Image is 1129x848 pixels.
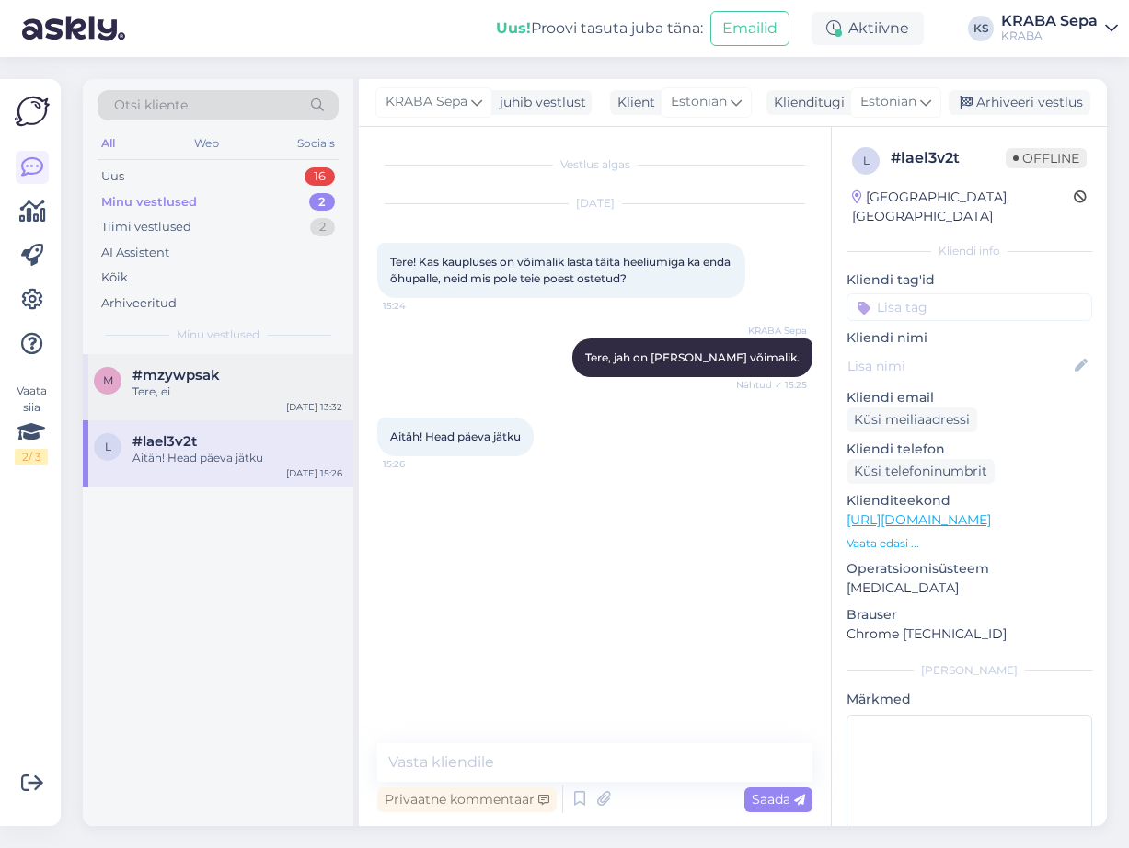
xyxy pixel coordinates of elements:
div: Kliendi info [847,243,1092,259]
div: AI Assistent [101,244,169,262]
span: Tere, jah on [PERSON_NAME] võimalik. [585,350,800,364]
span: Minu vestlused [177,327,259,343]
b: Uus! [496,19,531,37]
p: Chrome [TECHNICAL_ID] [847,625,1092,644]
div: Socials [294,132,339,155]
p: Brauser [847,605,1092,625]
div: Arhiveeri vestlus [949,90,1090,115]
span: #lael3v2t [132,433,197,450]
div: Aitäh! Head päeva jätku [132,450,342,466]
span: KRABA Sepa [386,92,467,112]
div: Tiimi vestlused [101,218,191,236]
span: Estonian [860,92,916,112]
div: Klient [610,93,655,112]
div: Proovi tasuta juba täna: [496,17,703,40]
span: Estonian [671,92,727,112]
div: [PERSON_NAME] [847,662,1092,679]
div: Privaatne kommentaar [377,787,557,812]
div: Vestlus algas [377,156,812,173]
p: [MEDICAL_DATA] [847,579,1092,598]
p: Kliendi tag'id [847,270,1092,290]
div: Vaata siia [15,383,48,465]
div: [DATE] 15:26 [286,466,342,480]
p: Kliendi nimi [847,328,1092,348]
div: 16 [305,167,335,186]
span: #mzywpsak [132,367,220,384]
div: Arhiveeritud [101,294,177,313]
input: Lisa nimi [847,356,1071,376]
p: Operatsioonisüsteem [847,559,1092,579]
div: Aktiivne [812,12,924,45]
div: Kõik [101,269,128,287]
div: Küsi meiliaadressi [847,407,977,432]
p: Vaata edasi ... [847,535,1092,552]
div: [DATE] [377,195,812,212]
div: # lael3v2t [891,147,1006,169]
span: 15:26 [383,457,452,471]
span: Saada [752,791,805,808]
span: Nähtud ✓ 15:25 [736,378,807,392]
div: Klienditugi [766,93,845,112]
div: 2 [309,193,335,212]
div: KS [968,16,994,41]
div: [GEOGRAPHIC_DATA], [GEOGRAPHIC_DATA] [852,188,1074,226]
p: Kliendi telefon [847,440,1092,459]
div: All [98,132,119,155]
a: [URL][DOMAIN_NAME] [847,511,991,528]
span: l [105,440,111,453]
p: Kliendi email [847,388,1092,407]
div: juhib vestlust [492,93,586,112]
span: Otsi kliente [114,96,188,115]
p: Märkmed [847,690,1092,709]
span: l [863,154,870,167]
div: Minu vestlused [101,193,197,212]
span: 15:24 [383,299,452,313]
div: Küsi telefoninumbrit [847,459,995,484]
div: Web [190,132,223,155]
span: Tere! Kas kaupluses on võimalik lasta täita heeliumiga ka enda õhupalle, neid mis pole teie poest... [390,255,733,285]
div: 2 [310,218,335,236]
input: Lisa tag [847,293,1092,321]
p: Klienditeekond [847,491,1092,510]
div: KRABA Sepa [1001,14,1098,29]
div: Tere, ei [132,384,342,400]
span: Aitäh! Head päeva jätku [390,430,521,443]
span: Offline [1006,148,1087,168]
span: m [103,373,113,387]
span: KRABA Sepa [738,324,807,338]
div: Uus [101,167,124,186]
div: KRABA [1001,29,1098,43]
button: Emailid [710,11,789,46]
a: KRABA SepaKRABA [1001,14,1118,43]
div: [DATE] 13:32 [286,400,342,414]
img: Askly Logo [15,94,50,129]
div: 2 / 3 [15,449,48,465]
